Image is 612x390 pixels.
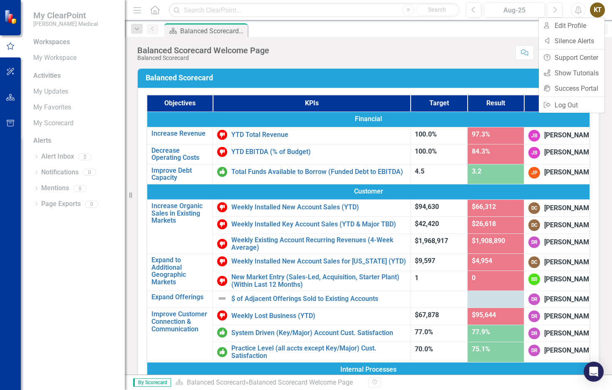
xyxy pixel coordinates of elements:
[472,220,496,228] span: $26,618
[528,256,540,268] div: DC
[528,311,540,322] div: DR
[4,9,19,24] img: ClearPoint Strategy
[33,20,98,27] small: [PERSON_NAME] Medical
[539,50,605,65] a: Support Center
[217,202,227,212] img: Below Target
[73,185,87,192] div: 0
[33,53,116,63] a: My Workspace
[151,256,208,286] a: Expand to Additional Geographic Markets
[415,237,448,245] span: $1,968,917
[151,202,208,224] a: Increase Organic Sales in Existing Markets
[217,328,227,338] img: On or Above Target
[528,202,540,214] div: DC
[33,103,116,112] a: My Favorites
[151,365,585,375] span: Internal Processes
[544,148,595,157] div: [PERSON_NAME]
[249,378,353,386] div: Balanced Scorecard Welcome Page
[415,274,419,282] span: 1
[544,238,595,247] div: [PERSON_NAME]
[415,311,439,319] span: $67,878
[415,203,439,211] span: $94,630
[544,275,595,284] div: [PERSON_NAME]
[217,147,227,157] img: Below Target
[217,219,227,229] img: Below Target
[231,295,406,303] a: $ of Adjacent Offerings Sold to Existing Accounts
[231,221,406,228] a: Weekly Installed Key Account Sales (YTD & Major TBD)
[231,312,406,320] a: Weekly Lost Business (YTD)
[544,131,595,140] div: [PERSON_NAME]
[416,4,458,16] button: Search
[472,328,490,336] span: 77.9%
[151,130,208,137] a: Increase Revenue
[33,10,98,20] span: My ClearPoint
[151,167,208,181] a: Improve Debt Capacity
[231,236,406,251] a: Weekly Existing Account Recurring Revenues (4-Week Average)
[217,293,227,303] img: Not Defined
[544,204,595,213] div: [PERSON_NAME]
[544,295,595,304] div: [PERSON_NAME]
[231,148,406,156] a: YTD EBITDA (% of Budget)
[41,152,74,161] a: Alert Inbox
[428,6,446,13] span: Search
[151,147,208,161] a: Decrease Operating Costs
[528,345,540,356] div: DR
[528,236,540,248] div: DR
[78,153,92,160] div: 2
[544,346,595,355] div: [PERSON_NAME]
[487,5,542,15] div: Aug-25
[33,136,116,146] div: Alerts
[539,97,605,113] a: Log Out
[33,87,116,97] a: My Updates
[472,147,490,155] span: 84.3%
[217,311,227,320] img: Below Target
[137,55,269,61] div: Balanced Scorecard
[544,312,595,321] div: [PERSON_NAME]
[151,187,585,196] span: Customer
[528,167,540,179] div: JP
[217,276,227,286] img: Below Target
[415,167,424,175] span: 4.5
[217,256,227,266] img: Below Target
[217,347,227,357] img: On or Above Target
[133,378,171,387] span: By Scorecard
[472,130,490,138] span: 97.3%
[544,329,595,338] div: [PERSON_NAME]
[41,199,81,209] a: Page Exports
[41,168,79,177] a: Notifications
[544,221,595,230] div: [PERSON_NAME]
[231,168,406,176] a: Total Funds Available to Borrow (Funded Debt to EBITDA)
[415,328,433,336] span: 77.0%
[472,167,481,175] span: 3.2
[151,311,208,333] a: Improve Customer Connection & Communication
[231,258,406,265] a: Weekly Installed New Account Sales for [US_STATE] (YTD)
[231,131,406,139] a: YTD Total Revenue
[528,130,540,142] div: JB
[187,378,245,386] a: Balanced Scorecard
[146,74,594,82] h3: Balanced Scorecard
[85,201,98,208] div: 0
[151,114,585,124] span: Financial
[151,293,208,301] a: Expand Offerings
[528,328,540,339] div: DR
[472,274,476,282] span: 0
[528,293,540,305] div: DR
[41,184,69,193] a: Mentions
[544,258,595,267] div: [PERSON_NAME]
[415,345,433,353] span: 70.0%
[180,26,245,36] div: Balanced Scorecard Welcome Page
[544,168,595,177] div: [PERSON_NAME]
[415,220,439,228] span: $42,420
[472,311,496,319] span: $95,644
[415,130,437,138] span: 100.0%
[415,257,435,265] span: $9,597
[484,2,545,17] button: Aug-25
[472,203,496,211] span: $66,312
[33,119,116,128] a: My Scorecard
[217,130,227,140] img: Below Target
[33,37,70,47] div: Workspaces
[590,2,605,17] button: KT
[539,33,605,49] a: Silence Alerts
[217,167,227,177] img: On or Above Target
[528,273,540,285] div: BB
[584,362,604,382] div: Open Intercom Messenger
